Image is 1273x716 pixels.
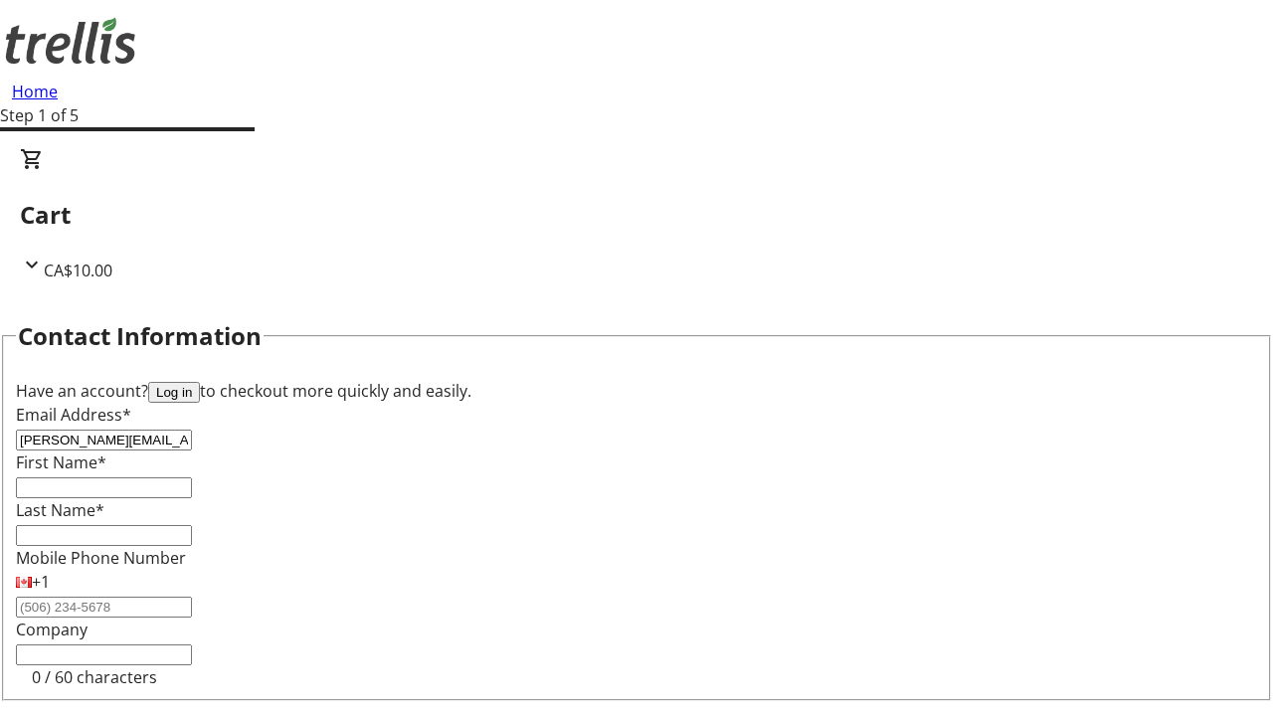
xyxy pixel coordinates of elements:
[16,619,88,640] label: Company
[44,260,112,281] span: CA$10.00
[16,379,1257,403] div: Have an account? to checkout more quickly and easily.
[148,382,200,403] button: Log in
[16,451,106,473] label: First Name*
[18,318,262,354] h2: Contact Information
[32,666,157,688] tr-character-limit: 0 / 60 characters
[16,547,186,569] label: Mobile Phone Number
[16,404,131,426] label: Email Address*
[16,499,104,521] label: Last Name*
[16,597,192,618] input: (506) 234-5678
[20,197,1253,233] h2: Cart
[20,147,1253,282] div: CartCA$10.00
